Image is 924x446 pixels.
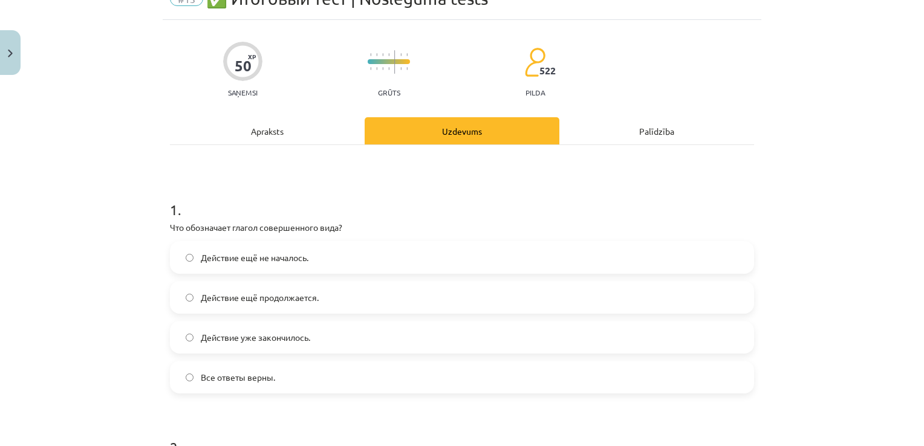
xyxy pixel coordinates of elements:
[223,88,262,97] p: Saņemsi
[382,53,383,56] img: icon-short-line-57e1e144782c952c97e751825c79c345078a6d821885a25fce030b3d8c18986b.svg
[539,65,556,76] span: 522
[170,180,754,218] h1: 1 .
[186,294,194,302] input: Действие ещё продолжается.
[559,117,754,144] div: Palīdzība
[400,53,402,56] img: icon-short-line-57e1e144782c952c97e751825c79c345078a6d821885a25fce030b3d8c18986b.svg
[186,254,194,262] input: Действие ещё не началось.
[406,67,408,70] img: icon-short-line-57e1e144782c952c97e751825c79c345078a6d821885a25fce030b3d8c18986b.svg
[201,371,275,384] span: Все ответы верны.
[248,53,256,60] span: XP
[525,88,545,97] p: pilda
[400,67,402,70] img: icon-short-line-57e1e144782c952c97e751825c79c345078a6d821885a25fce030b3d8c18986b.svg
[388,53,389,56] img: icon-short-line-57e1e144782c952c97e751825c79c345078a6d821885a25fce030b3d8c18986b.svg
[370,53,371,56] img: icon-short-line-57e1e144782c952c97e751825c79c345078a6d821885a25fce030b3d8c18986b.svg
[365,117,559,144] div: Uzdevums
[378,88,400,97] p: Grūts
[370,67,371,70] img: icon-short-line-57e1e144782c952c97e751825c79c345078a6d821885a25fce030b3d8c18986b.svg
[186,334,194,341] input: Действие уже закончилось.
[170,117,365,144] div: Apraksts
[170,221,754,234] p: Что обозначает глагол совершенного вида?
[524,47,545,77] img: students-c634bb4e5e11cddfef0936a35e636f08e4e9abd3cc4e673bd6f9a4125e45ecb1.svg
[8,50,13,57] img: icon-close-lesson-0947bae3869378f0d4975bcd49f059093ad1ed9edebbc8119c70593378902aed.svg
[406,53,408,56] img: icon-short-line-57e1e144782c952c97e751825c79c345078a6d821885a25fce030b3d8c18986b.svg
[376,67,377,70] img: icon-short-line-57e1e144782c952c97e751825c79c345078a6d821885a25fce030b3d8c18986b.svg
[201,331,310,344] span: Действие уже закончилось.
[201,251,308,264] span: Действие ещё не началось.
[201,291,319,304] span: Действие ещё продолжается.
[186,373,194,381] input: Все ответы верны.
[394,50,395,74] img: icon-long-line-d9ea69661e0d244f92f715978eff75569469978d946b2353a9bb055b3ed8787d.svg
[382,67,383,70] img: icon-short-line-57e1e144782c952c97e751825c79c345078a6d821885a25fce030b3d8c18986b.svg
[388,67,389,70] img: icon-short-line-57e1e144782c952c97e751825c79c345078a6d821885a25fce030b3d8c18986b.svg
[376,53,377,56] img: icon-short-line-57e1e144782c952c97e751825c79c345078a6d821885a25fce030b3d8c18986b.svg
[235,57,252,74] div: 50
